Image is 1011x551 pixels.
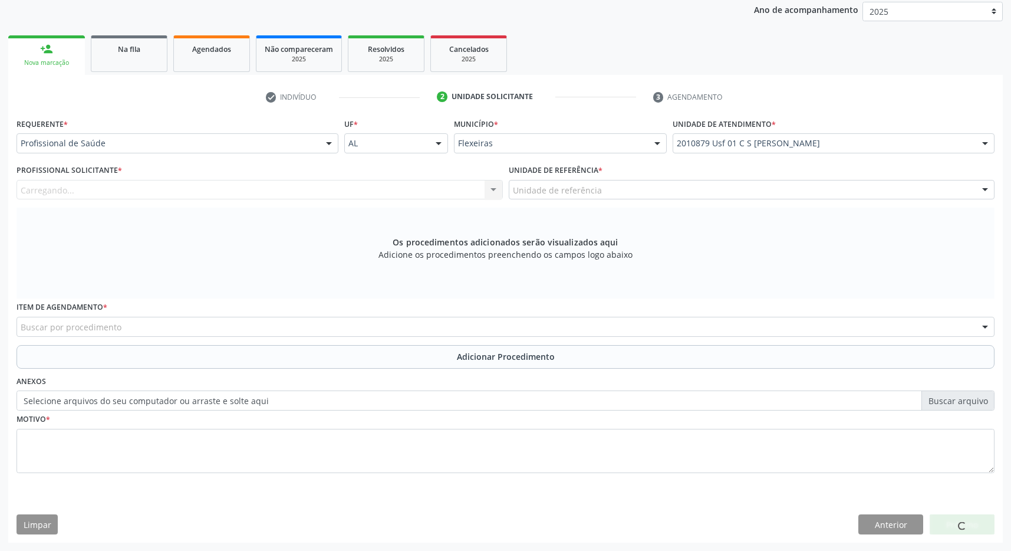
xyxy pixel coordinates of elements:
span: Não compareceram [265,44,333,54]
div: 2025 [357,55,416,64]
div: 2 [437,91,447,102]
span: Na fila [118,44,140,54]
span: Adicionar Procedimento [457,350,555,363]
button: Adicionar Procedimento [17,345,994,369]
label: Anexos [17,373,46,391]
div: Nova marcação [17,58,77,67]
span: Os procedimentos adicionados serão visualizados aqui [393,236,618,248]
div: 2025 [265,55,333,64]
span: Unidade de referência [513,184,602,196]
div: Unidade solicitante [452,91,533,102]
span: Cancelados [449,44,489,54]
p: Ano de acompanhamento [754,2,858,17]
label: Unidade de referência [509,162,602,180]
div: 2025 [439,55,498,64]
label: Profissional Solicitante [17,162,122,180]
span: Agendados [192,44,231,54]
span: Resolvidos [368,44,404,54]
label: Requerente [17,115,68,133]
label: Item de agendamento [17,299,107,317]
span: Flexeiras [458,137,643,149]
span: 2010879 Usf 01 C S [PERSON_NAME] [677,137,970,149]
span: Profissional de Saúde [21,137,314,149]
label: UF [344,115,358,133]
label: Município [454,115,498,133]
span: Buscar por procedimento [21,321,121,333]
div: person_add [40,42,53,55]
label: Motivo [17,411,50,429]
label: Unidade de atendimento [673,115,776,133]
button: Anterior [858,514,923,534]
span: AL [348,137,423,149]
span: Adicione os procedimentos preenchendo os campos logo abaixo [378,248,633,261]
